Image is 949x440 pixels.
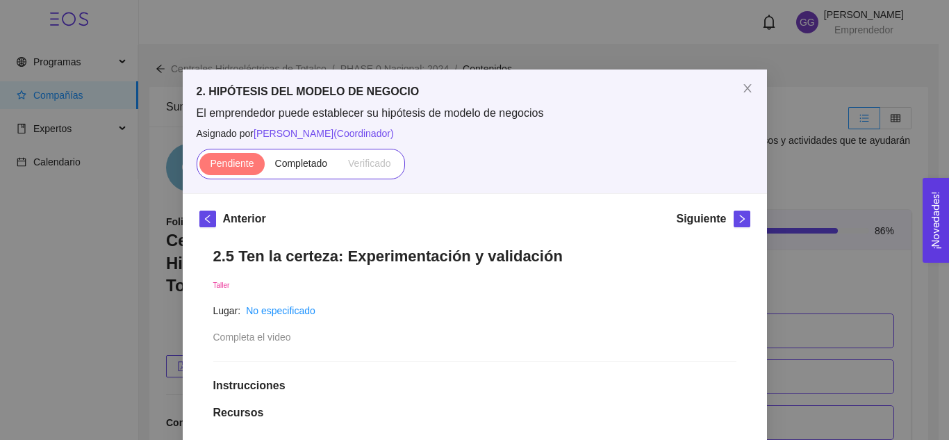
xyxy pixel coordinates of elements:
[197,83,753,100] h5: 2. HIPÓTESIS DEL MODELO DE NEGOCIO
[210,158,254,169] span: Pendiente
[275,158,328,169] span: Completado
[734,211,750,227] button: right
[213,247,736,266] h1: 2.5 Ten la certeza: Experimentación y validación
[197,126,753,141] span: Asignado por
[213,379,736,393] h1: Instrucciones
[923,178,949,263] button: Open Feedback Widget
[254,128,394,139] span: [PERSON_NAME] ( Coordinador )
[742,83,753,94] span: close
[213,282,230,289] span: Taller
[200,214,215,224] span: left
[213,406,736,420] h1: Recursos
[348,158,390,169] span: Verificado
[734,214,750,224] span: right
[213,303,241,318] article: Lugar:
[728,70,767,108] button: Close
[676,211,726,227] h5: Siguiente
[246,305,315,316] a: No especificado
[213,332,291,343] span: Completa el video
[199,211,216,227] button: left
[197,106,753,121] span: El emprendedor puede establecer su hipótesis de modelo de negocios
[223,211,266,227] h5: Anterior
